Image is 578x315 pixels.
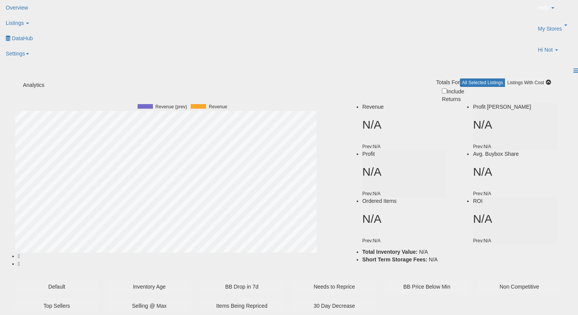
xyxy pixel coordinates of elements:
h2: N/A [362,212,446,225]
a: My Stores [532,21,578,42]
button: Listings With Cost [505,78,546,87]
h2: N/A [362,118,446,131]
small: Prev: N/A [362,191,381,196]
span: Hi Not [538,46,553,54]
h2: N/A [362,165,446,178]
h2: N/A [473,165,557,178]
button: Non Competitive [478,279,561,294]
span: ROI [473,198,482,204]
small: Prev: N/A [362,144,381,149]
div: Include Returns [436,87,478,103]
span: Listings [6,20,24,26]
button: Needs to Reprice [293,279,376,294]
h2: N/A [473,212,557,225]
span: Ordered Items [362,198,396,204]
a: Hi Not [532,42,578,63]
span: Revenue [362,104,384,110]
button: Default [15,279,98,294]
small: Prev: N/A [362,238,381,243]
h2: N/A [473,118,557,131]
button: Items Being Repriced [200,298,283,313]
span: N/A [429,256,438,263]
span: Revenue (prev) [156,104,187,109]
span: Overview [6,5,28,11]
small: Prev: N/A [473,144,491,149]
span: My Stores [538,25,562,33]
h5: Analytics [23,82,148,88]
span: Help [538,4,549,11]
span: Avg. Buybox Share [473,151,519,157]
span: Profit [362,151,375,157]
button: BB Price Below Min [385,279,468,294]
span: DataHub [12,35,33,41]
button: BB Drop in 7d [200,279,283,294]
span: Profit [PERSON_NAME] [473,104,531,110]
b: Short Term Storage Fees: [362,256,427,263]
button: Inventory Age [108,279,191,294]
button: All Selected Listings [460,78,505,87]
button: Top Sellers [15,298,98,313]
li: N/A [362,248,557,256]
b: Total Inventory Value: [362,249,417,255]
button: 30 Day Decrease [293,298,376,313]
small: Prev: N/A [473,238,491,243]
span: Revenue [209,104,227,109]
small: Prev: N/A [473,191,491,196]
button: Selling @ Max [108,298,191,313]
div: Totals For [436,78,459,86]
